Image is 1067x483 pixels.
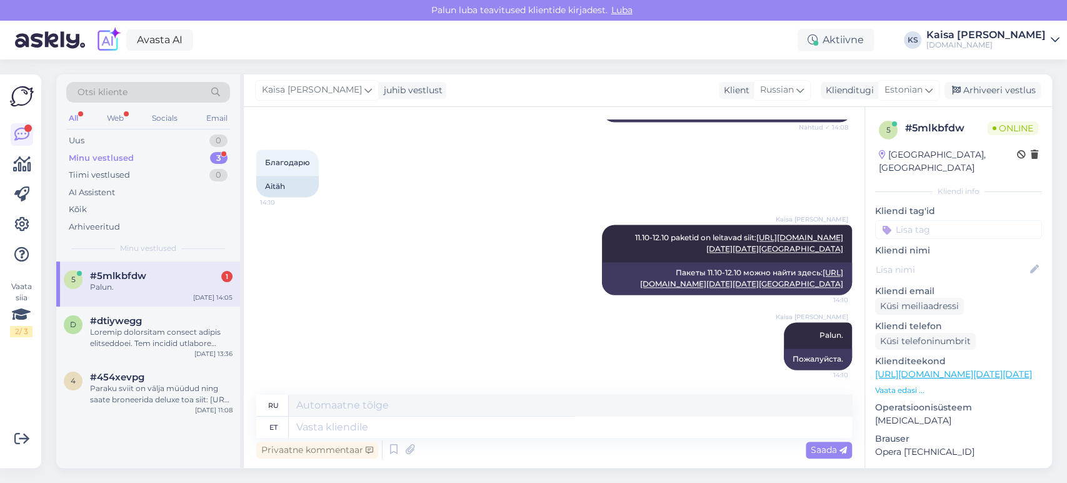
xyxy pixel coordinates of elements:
div: Web [104,110,126,126]
span: Luba [608,4,636,16]
div: juhib vestlust [379,84,443,97]
div: Tiimi vestlused [69,169,130,181]
a: [URL][DOMAIN_NAME][DATE][DATE] [875,369,1032,380]
p: Kliendi nimi [875,244,1042,257]
div: Palun. [90,282,233,293]
a: Avasta AI [126,29,193,51]
div: All [66,110,81,126]
span: Kaisa [PERSON_NAME] [776,215,848,224]
span: 4 [71,376,76,385]
span: Estonian [884,83,923,97]
a: Kaisa [PERSON_NAME][DOMAIN_NAME] [926,30,1059,50]
div: # 5mlkbfdw [905,121,988,136]
span: Minu vestlused [120,243,176,254]
p: Kliendi email [875,285,1042,298]
img: explore-ai [95,27,121,53]
span: Russian [760,83,794,97]
div: AI Assistent [69,186,115,199]
p: Opera [TECHNICAL_ID] [875,445,1042,459]
div: 0 [209,169,228,181]
div: Küsi telefoninumbrit [875,333,976,350]
p: Brauser [875,432,1042,445]
span: 5 [71,275,76,284]
div: Arhiveeri vestlus [944,82,1041,99]
div: [GEOGRAPHIC_DATA], [GEOGRAPHIC_DATA] [879,148,1017,175]
span: Nähtud ✓ 14:08 [799,123,848,132]
span: Palun. [819,330,843,340]
div: Пожалуйста. [784,348,852,370]
span: 11.10-12.10 paketid on leitavad siit: [635,233,843,253]
div: Kaisa [PERSON_NAME] [926,30,1046,40]
div: [DATE] 14:05 [193,293,233,302]
span: Благодарю [265,158,310,167]
div: Socials [149,110,180,126]
p: Klienditeekond [875,355,1042,368]
div: Kõik [69,203,87,216]
p: Vaata edasi ... [875,385,1042,396]
div: Arhiveeritud [69,221,120,233]
span: 14:10 [801,295,848,305]
span: Otsi kliente [78,86,128,99]
span: 14:10 [260,198,307,207]
div: 3 [210,152,228,165]
div: Aktiivne [798,29,874,51]
a: [URL][DOMAIN_NAME][DATE][DATE][GEOGRAPHIC_DATA] [706,233,843,253]
span: Kaisa [PERSON_NAME] [776,312,848,322]
input: Lisa tag [875,220,1042,239]
input: Lisa nimi [876,263,1028,277]
span: Kaisa [PERSON_NAME] [262,83,362,97]
div: [DATE] 11:08 [195,405,233,415]
div: Klienditugi [821,84,874,97]
div: Uus [69,135,84,147]
div: [DOMAIN_NAME] [926,40,1046,50]
div: 0 [209,135,228,147]
div: Küsi meiliaadressi [875,298,964,315]
div: Пакеты 11.10-12.10 можно найти здесь: [602,262,852,295]
span: 14:10 [801,370,848,380]
div: 1 [221,271,233,282]
div: Loremip dolorsitam consect adipis elitseddoei. Tem incidid utlabore ,etdol magna aliquaeni admini... [90,327,233,349]
img: Askly Logo [10,84,34,108]
span: Saada [811,444,847,455]
span: #dtiywegg [90,315,142,327]
p: Kliendi tag'id [875,205,1042,218]
div: 2 / 3 [10,326,33,337]
div: Kliendi info [875,186,1042,197]
div: ru [268,395,279,416]
div: Paraku sviit on välja müüdud ning saate broneerida deluxe toa siit: [URL][DOMAIN_NAME][PERSON_NAM... [90,383,233,405]
div: et [269,417,278,438]
div: Privaatne kommentaar [256,442,378,459]
span: #5mlkbfdw [90,270,146,282]
div: [DATE] 13:36 [194,349,233,358]
span: d [70,320,76,329]
div: Klient [719,84,749,97]
div: Minu vestlused [69,152,134,165]
div: Aitäh [256,176,319,197]
p: [MEDICAL_DATA] [875,414,1042,427]
div: Vaata siia [10,281,33,337]
span: 5 [886,125,891,135]
span: Online [988,121,1038,135]
div: KS [904,31,921,49]
span: #454xevpg [90,372,144,383]
p: Operatsioonisüsteem [875,401,1042,414]
div: Email [204,110,230,126]
p: Kliendi telefon [875,320,1042,333]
